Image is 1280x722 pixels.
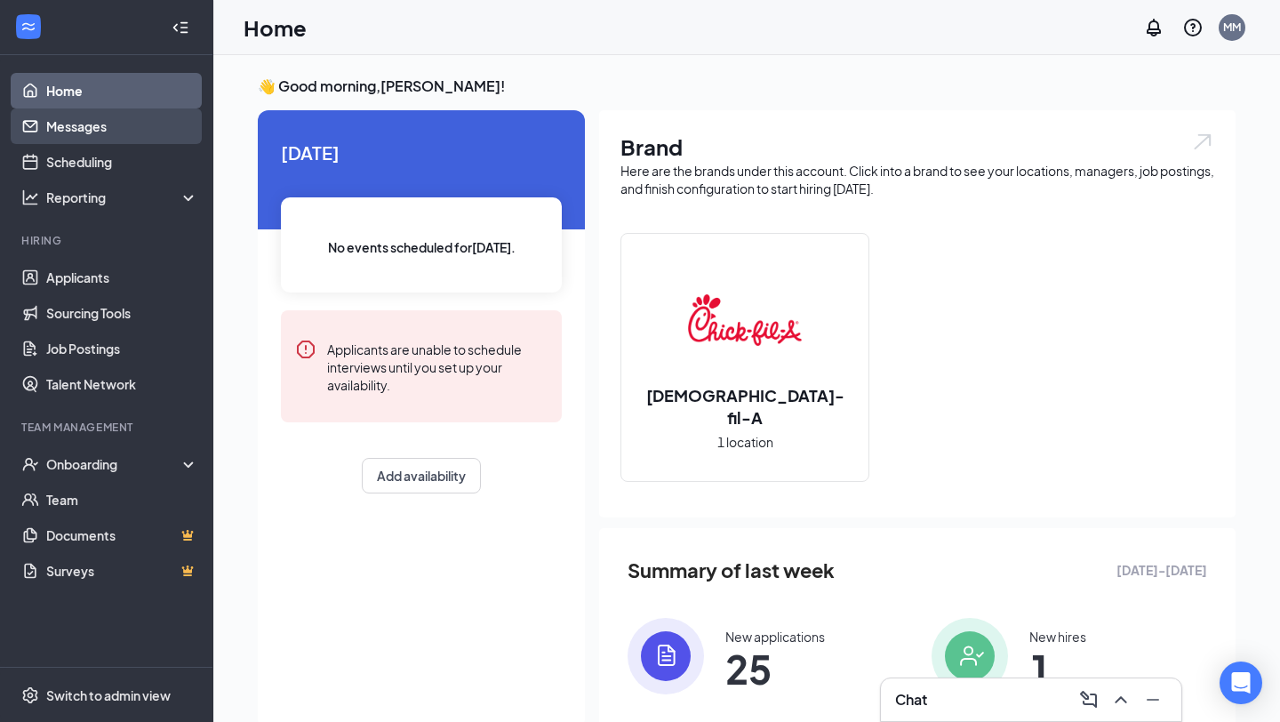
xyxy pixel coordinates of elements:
[172,19,189,36] svg: Collapse
[628,618,704,694] img: icon
[895,690,927,710] h3: Chat
[21,455,39,473] svg: UserCheck
[295,339,316,360] svg: Error
[46,295,198,331] a: Sourcing Tools
[21,233,195,248] div: Hiring
[1110,689,1132,710] svg: ChevronUp
[327,339,548,394] div: Applicants are unable to schedule interviews until you set up your availability.
[46,517,198,553] a: DocumentsCrown
[362,458,481,493] button: Add availability
[46,108,198,144] a: Messages
[621,384,868,429] h2: [DEMOGRAPHIC_DATA]-fil-A
[932,618,1008,694] img: icon
[21,686,39,704] svg: Settings
[281,139,562,166] span: [DATE]
[1142,689,1164,710] svg: Minimize
[20,18,37,36] svg: WorkstreamLogo
[328,237,516,257] span: No events scheduled for [DATE] .
[1107,686,1135,714] button: ChevronUp
[46,366,198,402] a: Talent Network
[21,189,39,206] svg: Analysis
[1029,653,1086,685] span: 1
[21,420,195,435] div: Team Management
[1029,628,1086,646] div: New hires
[46,189,199,206] div: Reporting
[1182,17,1204,38] svg: QuestionInfo
[1116,560,1207,580] span: [DATE] - [DATE]
[46,73,198,108] a: Home
[46,260,198,295] a: Applicants
[1075,686,1103,714] button: ComposeMessage
[1143,17,1164,38] svg: Notifications
[1223,20,1241,35] div: MM
[1191,132,1214,152] img: open.6027fd2a22e1237b5b06.svg
[258,76,1236,96] h3: 👋 Good morning, [PERSON_NAME] !
[725,628,825,646] div: New applications
[725,653,825,685] span: 25
[620,132,1214,162] h1: Brand
[717,432,773,452] span: 1 location
[628,555,835,586] span: Summary of last week
[46,553,198,589] a: SurveysCrown
[1078,689,1100,710] svg: ComposeMessage
[1139,686,1167,714] button: Minimize
[46,144,198,180] a: Scheduling
[46,482,198,517] a: Team
[46,331,198,366] a: Job Postings
[1220,662,1262,704] div: Open Intercom Messenger
[620,162,1214,197] div: Here are the brands under this account. Click into a brand to see your locations, managers, job p...
[688,263,802,377] img: Chick-fil-A
[46,455,183,473] div: Onboarding
[244,12,307,43] h1: Home
[46,686,171,704] div: Switch to admin view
